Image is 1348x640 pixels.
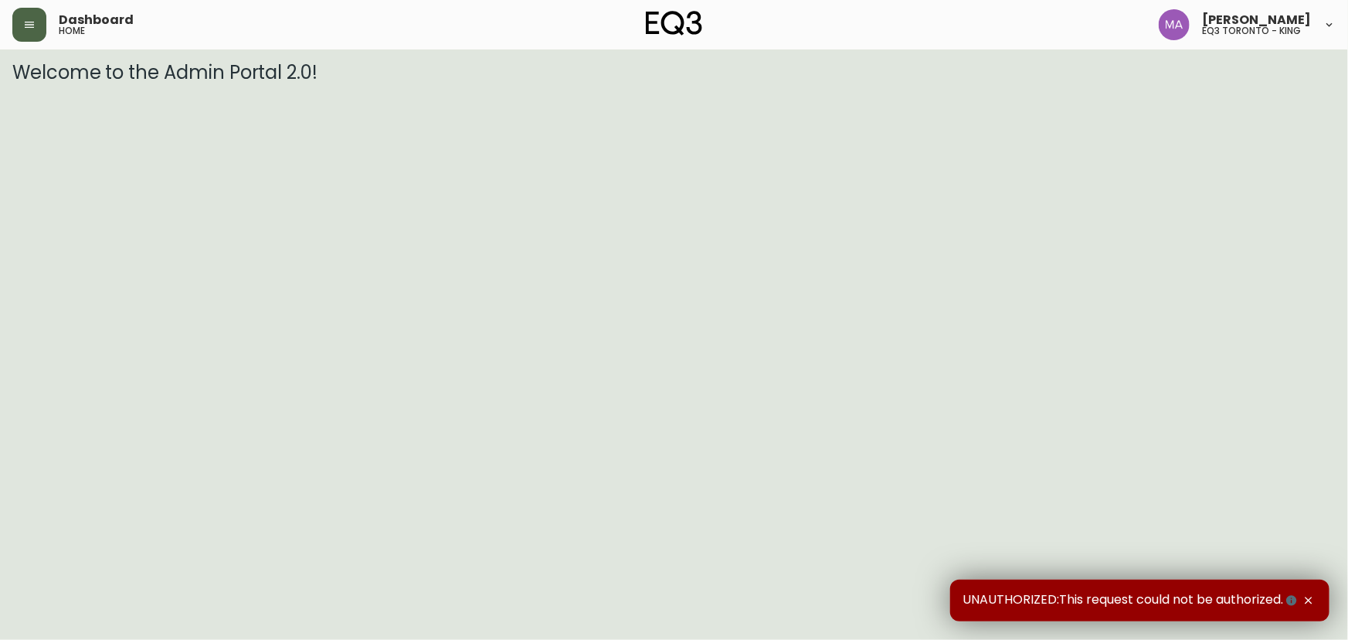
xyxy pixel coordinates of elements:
[59,14,134,26] span: Dashboard
[1202,26,1301,36] h5: eq3 toronto - king
[646,11,703,36] img: logo
[963,592,1300,609] span: UNAUTHORIZED:This request could not be authorized.
[59,26,85,36] h5: home
[1159,9,1190,40] img: 4f0989f25cbf85e7eb2537583095d61e
[1202,14,1311,26] span: [PERSON_NAME]
[12,62,1336,83] h3: Welcome to the Admin Portal 2.0!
